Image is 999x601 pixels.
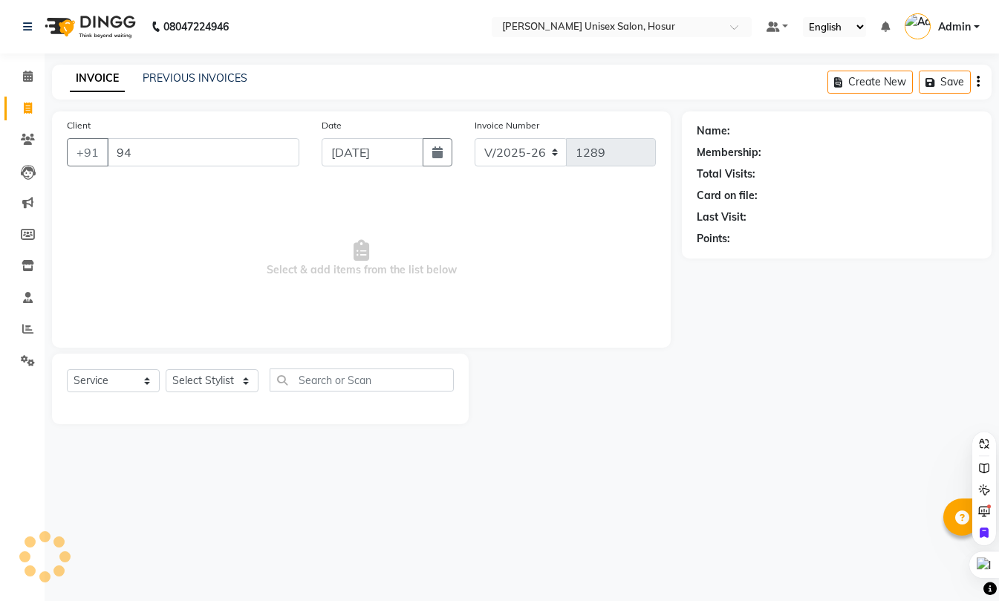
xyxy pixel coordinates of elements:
[38,6,140,48] img: logo
[475,119,539,132] label: Invoice Number
[937,542,984,586] iframe: chat widget
[697,145,761,160] div: Membership:
[905,13,931,39] img: Admin
[697,123,730,139] div: Name:
[919,71,971,94] button: Save
[70,65,125,92] a: INVOICE
[143,71,247,85] a: PREVIOUS INVOICES
[697,231,730,247] div: Points:
[67,119,91,132] label: Client
[697,188,758,204] div: Card on file:
[322,119,342,132] label: Date
[107,138,299,166] input: Search by Name/Mobile/Email/Code
[163,6,229,48] b: 08047224946
[938,19,971,35] span: Admin
[270,368,454,392] input: Search or Scan
[697,209,746,225] div: Last Visit:
[67,184,656,333] span: Select & add items from the list below
[67,138,108,166] button: +91
[697,166,755,182] div: Total Visits:
[827,71,913,94] button: Create New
